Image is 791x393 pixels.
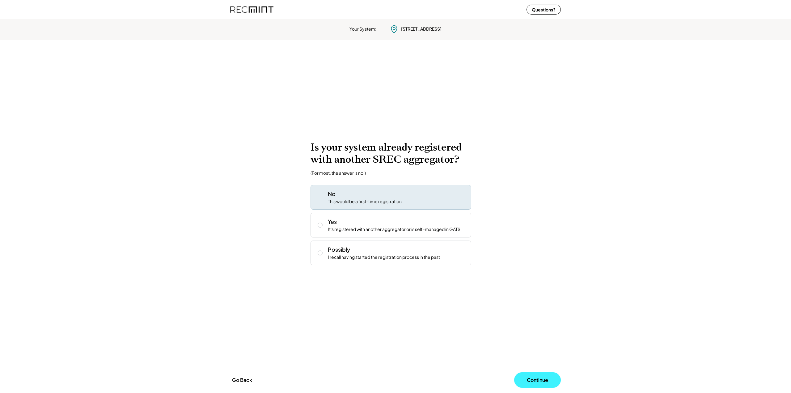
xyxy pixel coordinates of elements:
[311,141,480,165] h2: Is your system already registered with another SREC aggregator?
[328,246,350,253] div: Possibly
[230,373,254,387] button: Go Back
[328,218,337,225] div: Yes
[527,5,561,15] button: Questions?
[328,254,440,260] div: I recall having started the registration process in the past
[230,1,273,18] img: recmint-logotype%403x%20%281%29.jpeg
[328,226,460,233] div: It's registered with another aggregator or is self-managed in GATS
[328,190,336,198] div: No
[311,170,366,176] div: (For most, the answer is no.)
[349,26,376,32] div: Your System:
[514,372,561,388] button: Continue
[328,199,402,205] div: This would be a first-time registration
[401,26,442,32] div: [STREET_ADDRESS]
